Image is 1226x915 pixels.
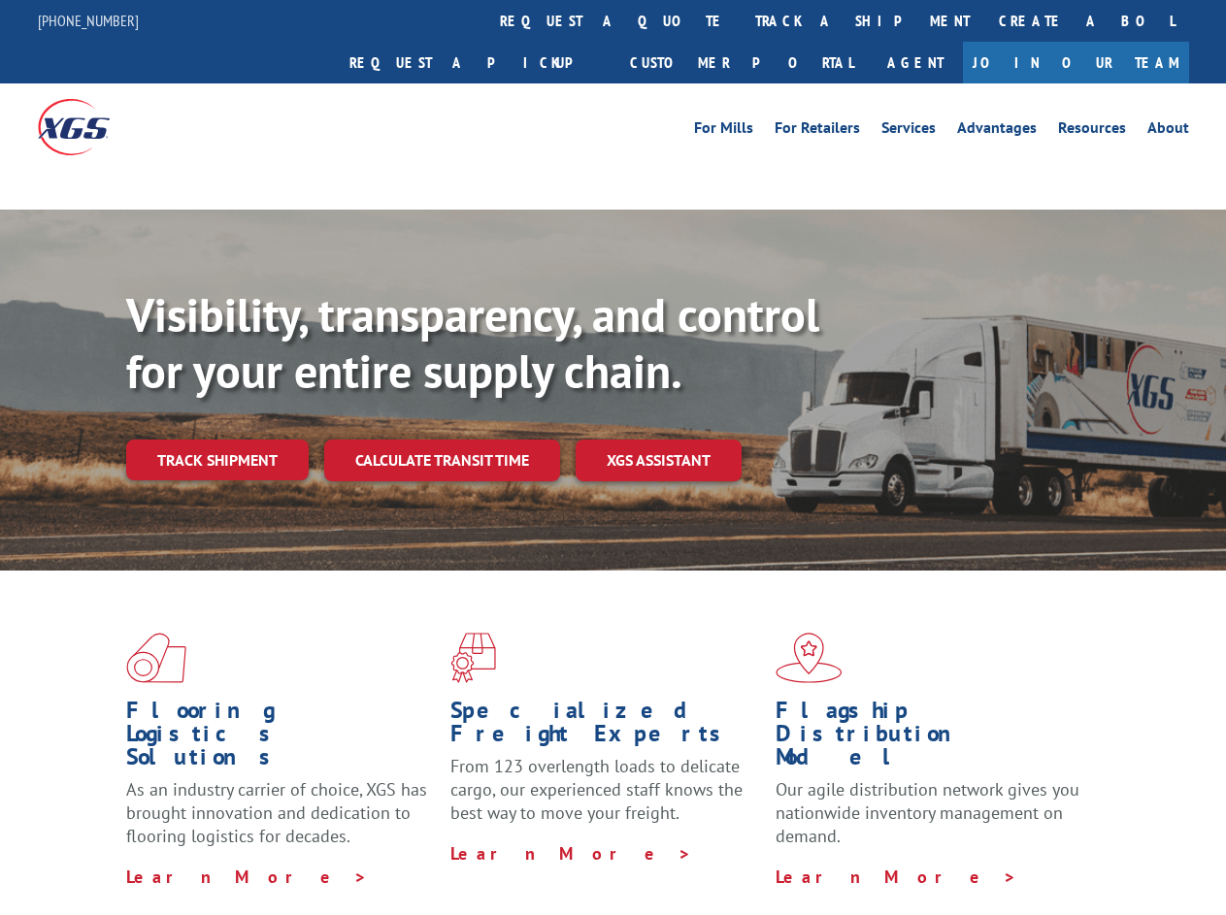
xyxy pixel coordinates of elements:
a: Calculate transit time [324,440,560,481]
a: Services [881,120,936,142]
a: Request a pickup [335,42,615,83]
a: Join Our Team [963,42,1189,83]
h1: Specialized Freight Experts [450,699,760,755]
a: XGS ASSISTANT [576,440,742,481]
span: As an industry carrier of choice, XGS has brought innovation and dedication to flooring logistics... [126,778,427,847]
a: For Retailers [775,120,860,142]
a: About [1147,120,1189,142]
a: Agent [868,42,963,83]
img: xgs-icon-focused-on-flooring-red [450,633,496,683]
img: xgs-icon-total-supply-chain-intelligence-red [126,633,186,683]
h1: Flooring Logistics Solutions [126,699,436,778]
a: Learn More > [776,866,1017,888]
a: Customer Portal [615,42,868,83]
p: From 123 overlength loads to delicate cargo, our experienced staff knows the best way to move you... [450,755,760,841]
a: Learn More > [450,842,692,865]
b: Visibility, transparency, and control for your entire supply chain. [126,284,819,401]
h1: Flagship Distribution Model [776,699,1085,778]
a: Learn More > [126,866,368,888]
a: [PHONE_NUMBER] [38,11,139,30]
a: For Mills [694,120,753,142]
a: Resources [1058,120,1126,142]
img: xgs-icon-flagship-distribution-model-red [776,633,843,683]
span: Our agile distribution network gives you nationwide inventory management on demand. [776,778,1079,847]
a: Advantages [957,120,1037,142]
a: Track shipment [126,440,309,480]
